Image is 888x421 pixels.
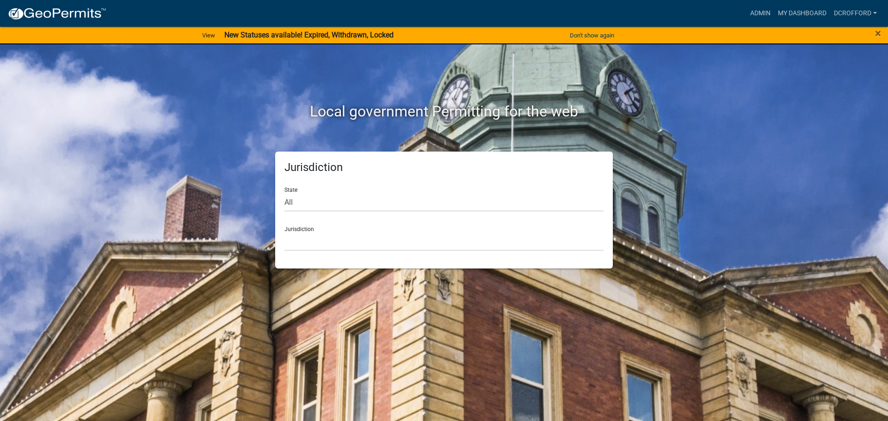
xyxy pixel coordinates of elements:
span: × [875,27,881,40]
a: My Dashboard [774,5,830,22]
a: View [198,28,219,43]
strong: New Statuses available! Expired, Withdrawn, Locked [224,31,394,39]
h2: Local government Permitting for the web [187,103,701,120]
button: Close [875,28,881,39]
button: Don't show again [566,28,618,43]
a: Admin [746,5,774,22]
h5: Jurisdiction [284,161,604,174]
a: dcrofford [830,5,881,22]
